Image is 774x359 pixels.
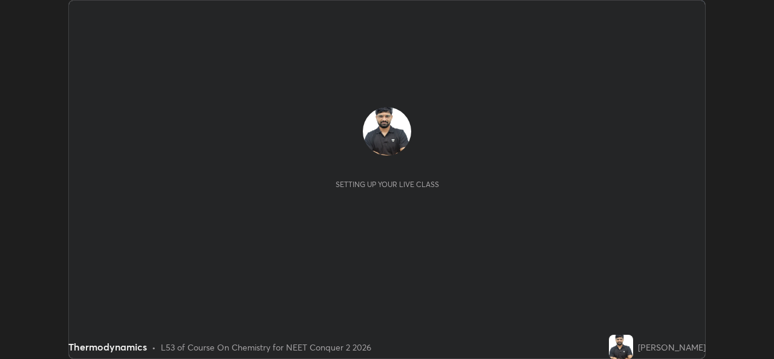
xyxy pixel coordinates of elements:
[152,341,156,354] div: •
[336,180,439,189] div: Setting up your live class
[609,335,633,359] img: cf491ae460674f9490001725c6d479a7.jpg
[638,341,706,354] div: [PERSON_NAME]
[363,107,411,156] img: cf491ae460674f9490001725c6d479a7.jpg
[161,341,371,354] div: L53 of Course On Chemistry for NEET Conquer 2 2026
[68,340,147,354] div: Thermodynamics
